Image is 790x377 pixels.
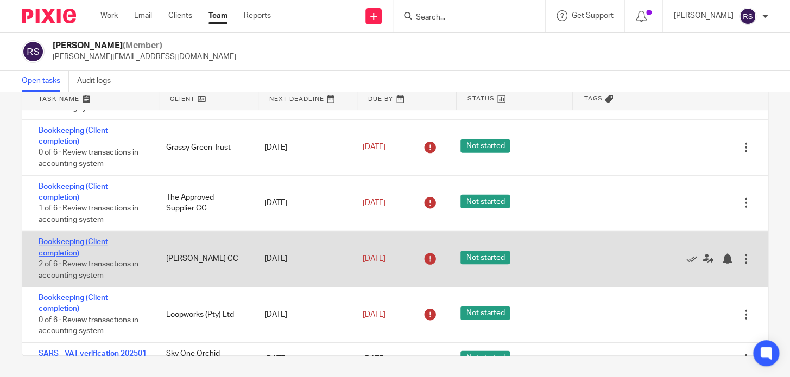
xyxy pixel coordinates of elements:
[244,10,271,21] a: Reports
[363,311,385,318] span: [DATE]
[674,10,734,21] p: [PERSON_NAME]
[460,139,510,153] span: Not started
[363,255,385,263] span: [DATE]
[22,40,45,63] img: svg%3E
[134,10,152,21] a: Email
[155,137,254,158] div: Grassy Green Trust
[363,199,385,207] span: [DATE]
[460,351,510,365] span: Not started
[254,304,352,325] div: [DATE]
[39,149,138,168] span: 0 of 6 · Review transactions in accounting system
[739,8,756,25] img: svg%3E
[155,304,254,325] div: Loopworks (Pty) Ltd
[576,197,584,208] div: ---
[576,354,584,365] div: ---
[576,309,584,320] div: ---
[254,248,352,270] div: [DATE]
[39,238,108,257] a: Bookkeeping (Client completion)
[155,187,254,220] div: The Approved Supplier CC
[53,52,236,62] p: [PERSON_NAME][EMAIL_ADDRESS][DOMAIN_NAME]
[39,183,108,201] a: Bookkeeping (Client completion)
[254,137,352,158] div: [DATE]
[415,13,513,23] input: Search
[363,143,385,151] span: [DATE]
[254,192,352,214] div: [DATE]
[460,251,510,264] span: Not started
[208,10,227,21] a: Team
[155,343,254,376] div: Sky One Orchid Garden CC
[686,253,703,264] a: Mark as done
[168,10,192,21] a: Clients
[77,71,119,92] a: Audit logs
[584,94,602,103] span: Tags
[123,41,162,50] span: (Member)
[53,40,236,52] h2: [PERSON_NAME]
[576,253,584,264] div: ---
[39,260,138,279] span: 2 of 6 · Review transactions in accounting system
[100,10,118,21] a: Work
[39,294,108,312] a: Bookkeeping (Client completion)
[22,71,69,92] a: Open tasks
[22,9,76,23] img: Pixie
[39,205,138,223] span: 1 of 6 · Review transactions in accounting system
[572,12,614,20] span: Get Support
[39,127,108,145] a: Bookkeeping (Client completion)
[155,248,254,270] div: [PERSON_NAME] CC
[467,94,495,103] span: Status
[39,316,138,335] span: 0 of 6 · Review transactions in accounting system
[460,195,510,208] span: Not started
[576,142,584,153] div: ---
[460,306,510,320] span: Not started
[254,348,352,370] div: [DATE]
[39,350,147,357] a: SARS - VAT verification 202501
